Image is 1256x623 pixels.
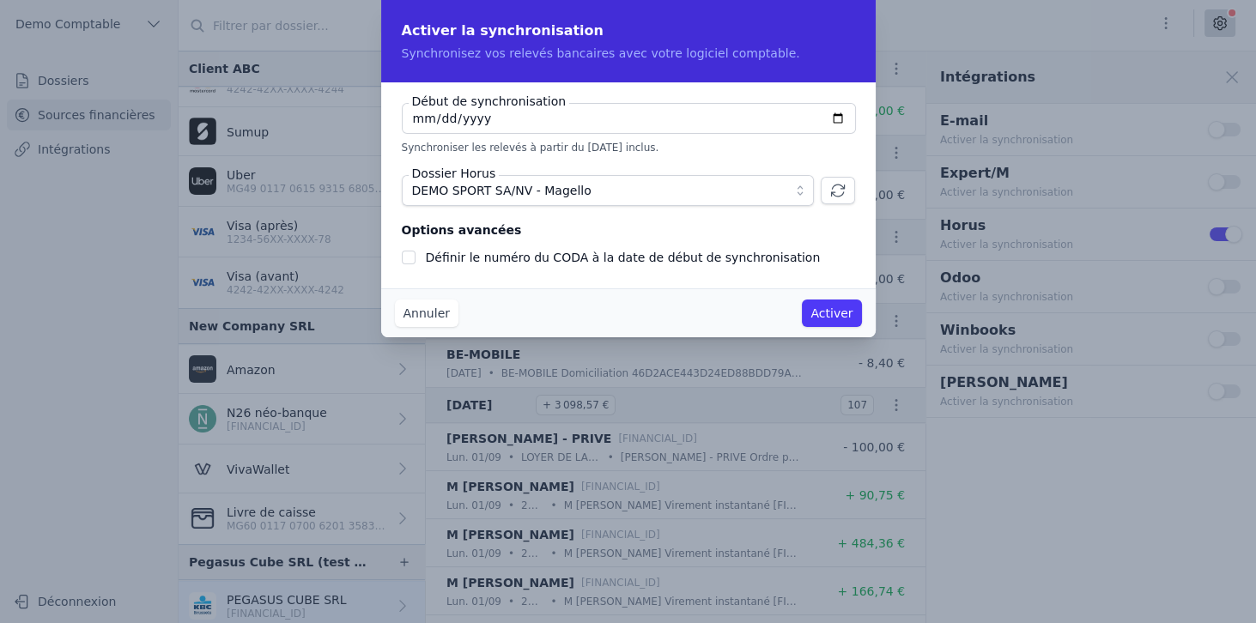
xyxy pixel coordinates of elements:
button: Activer [802,299,861,327]
h2: Activer la synchronisation [402,21,855,41]
span: DEMO SPORT SA/NV - Magello [412,180,592,201]
label: Définir le numéro du CODA à la date de début de synchronisation [426,251,821,264]
label: Début de synchronisation [409,93,570,110]
label: Dossier Horus [409,165,500,182]
button: DEMO SPORT SA/NV - Magello [402,175,814,206]
p: Synchroniser les relevés à partir du [DATE] inclus. [402,141,855,154]
legend: Options avancées [402,220,522,240]
button: Annuler [395,299,458,327]
p: Synchronisez vos relevés bancaires avec votre logiciel comptable. [402,45,855,62]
